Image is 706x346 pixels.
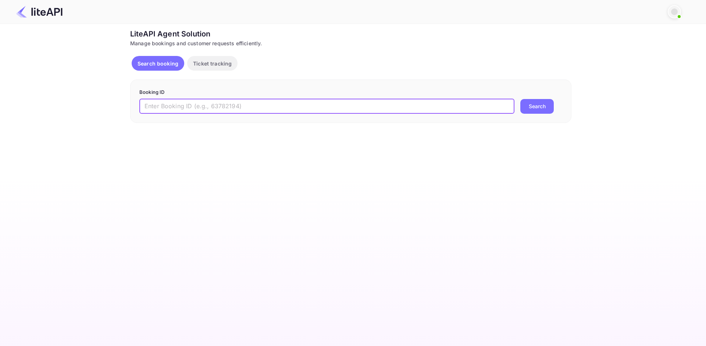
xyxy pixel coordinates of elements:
p: Booking ID [139,89,562,96]
input: Enter Booking ID (e.g., 63782194) [139,99,514,114]
div: Manage bookings and customer requests efficiently. [130,39,571,47]
p: Search booking [138,60,178,67]
p: Ticket tracking [193,60,232,67]
div: LiteAPI Agent Solution [130,28,571,39]
img: LiteAPI Logo [16,6,63,18]
button: Search [520,99,554,114]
